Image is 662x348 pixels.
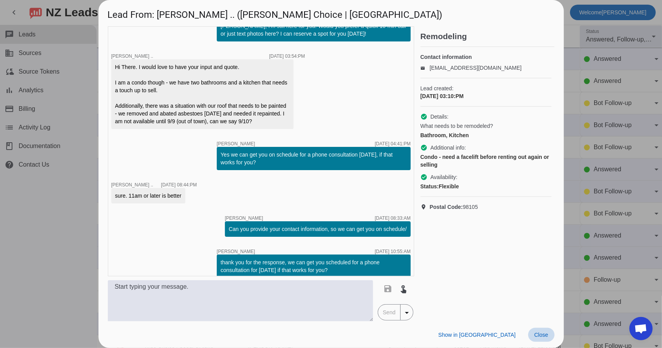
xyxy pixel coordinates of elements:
div: Open chat [629,317,653,340]
mat-icon: check_circle [420,174,427,181]
mat-icon: arrow_drop_down [402,308,411,317]
span: Lead created: [420,84,551,92]
div: Condo - need a facelift before renting out again or selling [420,153,551,169]
span: [PERSON_NAME] [217,141,255,146]
div: sure. 11am or later is better [115,192,181,200]
span: 98105 [430,203,478,211]
span: Additional info: [430,144,466,152]
mat-icon: touch_app [399,284,408,293]
strong: Status: [420,183,439,190]
span: [PERSON_NAME] [217,249,255,254]
mat-icon: location_on [420,204,430,210]
span: Show in [GEOGRAPHIC_DATA] [438,332,515,338]
div: Yes we can get you on schedule for a phone consultation [DATE], if that works for you? [221,151,407,166]
mat-icon: check_circle [420,144,427,151]
div: [DATE] 08:33:AM [375,216,410,221]
span: What needs to be remodeled? [420,122,493,130]
mat-icon: email [420,66,430,70]
div: [DATE] 03:54:PM [269,54,305,59]
span: Details: [430,113,449,121]
strong: Postal Code: [430,204,463,210]
div: [DATE] 03:10:PM [420,92,551,100]
button: Show in [GEOGRAPHIC_DATA] [432,328,522,342]
button: Close [528,328,555,342]
div: [DATE] 08:44:PM [161,183,197,187]
div: Hi There. I would love to have your input and quote. I am a condo though - we have two bathrooms ... [115,63,290,125]
h2: Remodeling [420,33,555,40]
div: [PERSON_NAME], I'm still here for you. Would you prefer a quick 10-min call or just text photos h... [221,22,407,38]
div: Flexible [420,183,551,190]
mat-icon: check_circle [420,113,427,120]
span: Availability: [430,173,458,181]
span: [PERSON_NAME] .. [111,53,154,59]
span: Close [534,332,548,338]
div: Bathroom, Kitchen [420,131,551,139]
h4: Contact information [420,53,551,61]
span: [PERSON_NAME] .. [111,182,154,188]
span: [PERSON_NAME] [225,216,263,221]
div: Can you provide your contact information, so we can get you on schedule/ [229,225,407,233]
a: [EMAIL_ADDRESS][DOMAIN_NAME] [430,65,522,71]
div: [DATE] 10:55:AM [375,249,410,254]
div: thank you for the response, we can get you scheduled for a phone consultation for [DATE] if that ... [221,258,407,274]
div: [DATE] 04:41:PM [375,141,410,146]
